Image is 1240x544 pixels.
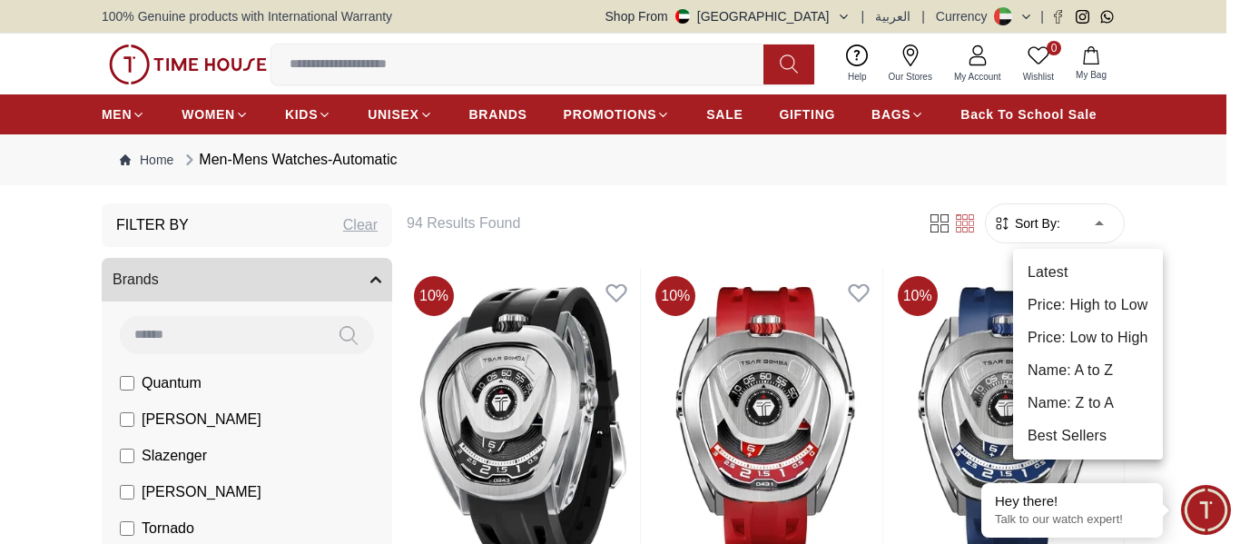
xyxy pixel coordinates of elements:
li: Price: High to Low [1013,289,1163,321]
div: Chat Widget [1181,485,1231,535]
li: Price: Low to High [1013,321,1163,354]
li: Name: A to Z [1013,354,1163,387]
li: Name: Z to A [1013,387,1163,420]
div: Hey there! [995,492,1149,510]
li: Best Sellers [1013,420,1163,452]
p: Talk to our watch expert! [995,512,1149,528]
li: Latest [1013,256,1163,289]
